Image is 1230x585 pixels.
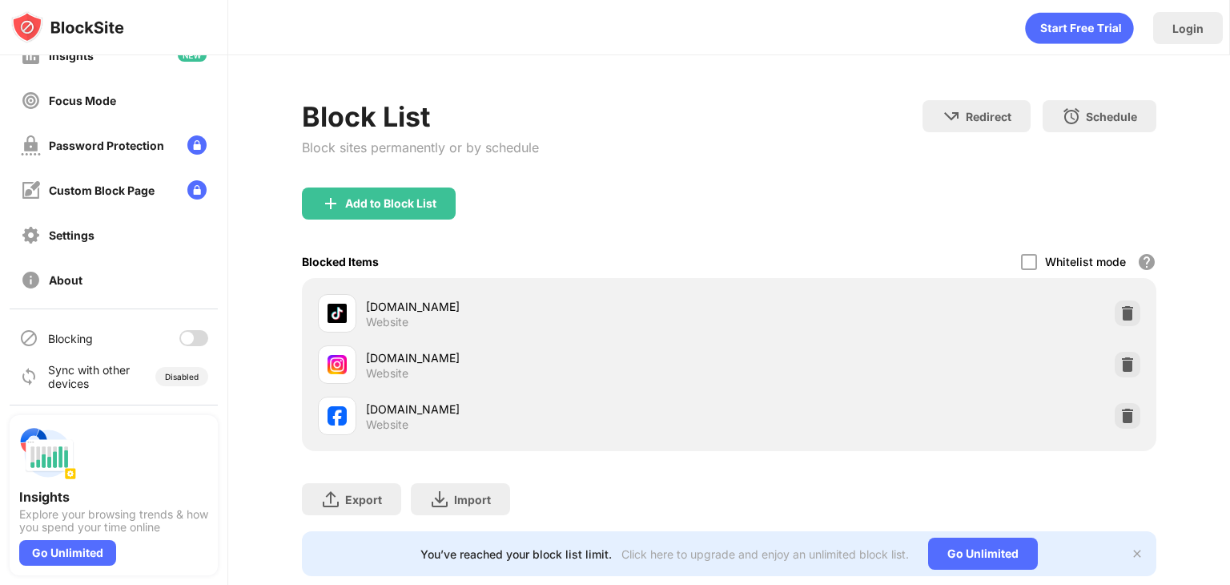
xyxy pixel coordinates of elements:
div: Add to Block List [345,197,436,210]
div: You’ve reached your block list limit. [420,547,612,561]
img: push-insights.svg [19,425,77,482]
div: Website [366,366,408,381]
img: favicons [328,355,347,374]
img: insights-off.svg [21,46,41,66]
div: Focus Mode [49,94,116,107]
img: password-protection-off.svg [21,135,41,155]
div: Explore your browsing trends & how you spend your time online [19,508,208,534]
img: settings-off.svg [21,225,41,245]
div: Login [1172,22,1204,35]
img: sync-icon.svg [19,367,38,386]
div: Website [366,418,408,432]
div: Block List [302,100,539,133]
div: Blocked Items [302,255,379,268]
div: [DOMAIN_NAME] [366,298,729,315]
div: Insights [19,489,208,505]
div: Import [454,493,491,506]
img: focus-off.svg [21,91,41,111]
img: logo-blocksite.svg [11,11,124,43]
div: Go Unlimited [19,540,116,566]
div: Whitelist mode [1045,255,1126,268]
div: Block sites permanently or by schedule [302,139,539,155]
div: [DOMAIN_NAME] [366,349,729,366]
div: Redirect [966,110,1011,123]
div: Website [366,315,408,329]
img: new-icon.svg [178,49,207,62]
div: Sync with other devices [48,363,131,390]
div: About [49,273,82,287]
img: favicons [328,406,347,426]
div: Schedule [1086,110,1137,123]
div: Insights [49,49,94,63]
div: Custom Block Page [49,184,155,197]
div: Settings [49,228,94,242]
div: [DOMAIN_NAME] [366,401,729,418]
div: Blocking [48,332,93,345]
div: Export [345,493,382,506]
img: customize-block-page-off.svg [21,180,41,200]
div: animation [1025,12,1134,44]
img: favicons [328,304,347,323]
img: x-button.svg [1131,547,1144,560]
img: lock-menu.svg [187,135,207,155]
img: blocking-icon.svg [19,329,38,348]
div: Disabled [165,372,199,381]
img: lock-menu.svg [187,180,207,200]
div: Click here to upgrade and enjoy an unlimited block list. [621,547,909,561]
div: Go Unlimited [928,538,1038,570]
div: Password Protection [49,139,164,152]
img: about-off.svg [21,270,41,290]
